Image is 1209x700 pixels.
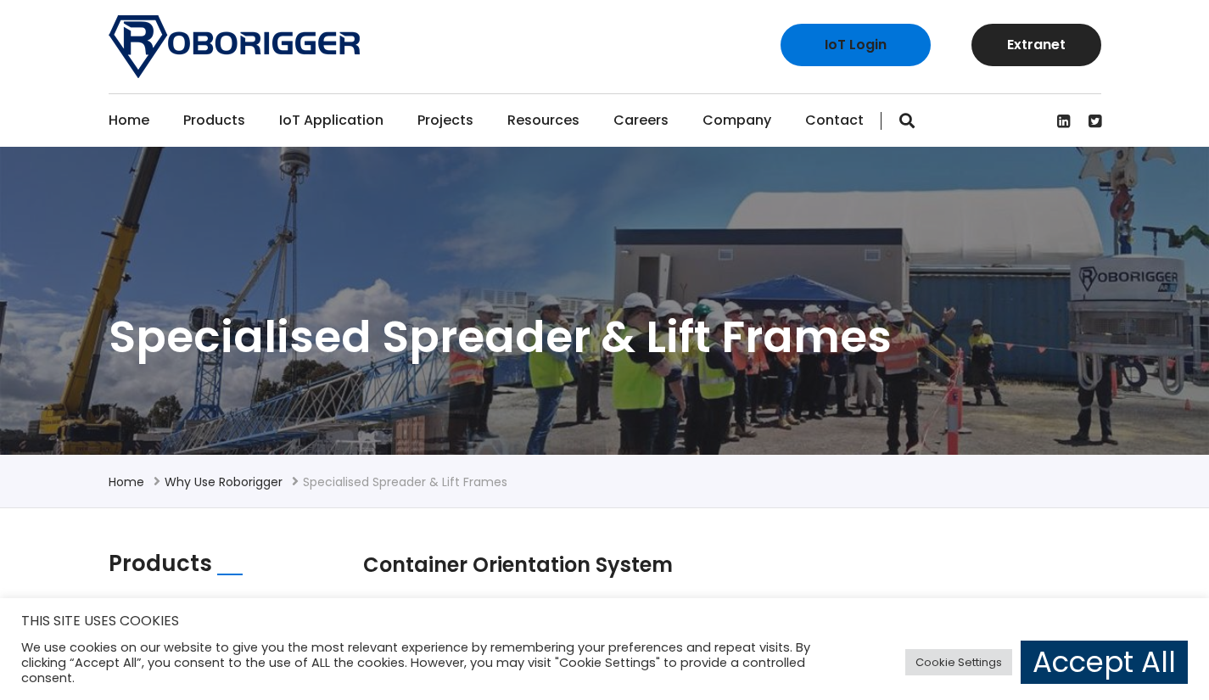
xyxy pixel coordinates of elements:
a: Home [109,94,149,147]
h2: Products [109,551,212,577]
a: Extranet [971,24,1101,66]
a: Contact [805,94,864,147]
a: Home [109,473,144,490]
li: Specialised Spreader & Lift Frames [303,472,507,492]
p: Container orientation system for 20ft and 40ft containers fitted with ARM rotating modules. [363,594,1076,617]
h2: Container Orientation System [363,551,1076,580]
img: Roborigger [109,15,360,78]
a: Resources [507,94,579,147]
a: Projects [417,94,473,147]
a: Why use Roborigger [165,473,283,490]
a: Cookie Settings [905,649,1012,675]
div: We use cookies on our website to give you the most relevant experience by remembering your prefer... [21,640,838,686]
a: Roborigger Units [109,596,213,619]
h1: Specialised Spreader & Lift Frames [109,308,1101,366]
a: Products [183,94,245,147]
a: Company [702,94,771,147]
h5: THIS SITE USES COOKIES [21,610,1188,632]
a: Accept All [1021,641,1188,684]
a: Careers [613,94,669,147]
a: IoT Application [279,94,383,147]
a: IoT Login [781,24,931,66]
